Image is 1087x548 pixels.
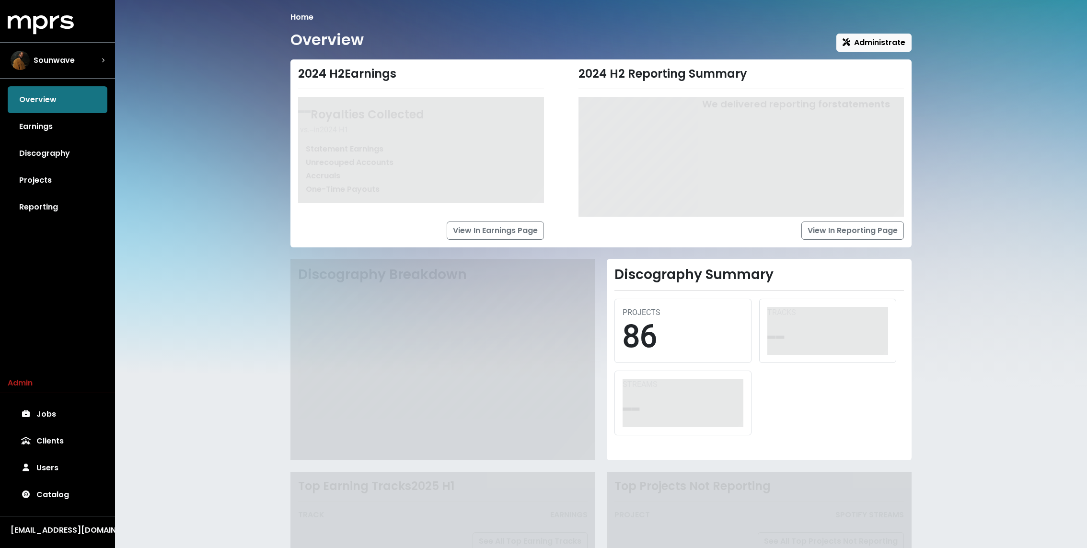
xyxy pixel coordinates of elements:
[623,307,743,318] div: PROJECTS
[8,194,107,221] a: Reporting
[8,455,107,481] a: Users
[836,34,912,52] button: Administrate
[8,524,107,536] button: [EMAIL_ADDRESS][DOMAIN_NAME]
[298,67,544,81] div: 2024 H2 Earnings
[8,481,107,508] a: Catalog
[8,167,107,194] a: Projects
[843,37,905,48] span: Administrate
[447,222,544,240] a: View In Earnings Page
[578,67,904,81] div: 2024 H2 Reporting Summary
[8,401,107,428] a: Jobs
[614,267,904,283] h2: Discography Summary
[290,31,364,49] h1: Overview
[623,318,743,355] div: 86
[8,140,107,167] a: Discography
[801,222,904,240] a: View In Reporting Page
[8,428,107,455] a: Clients
[290,12,313,23] li: Home
[34,55,75,66] span: Sounwave
[290,12,912,23] nav: breadcrumb
[8,113,107,140] a: Earnings
[8,19,74,30] a: mprs logo
[11,51,30,70] img: The selected account / producer
[11,525,104,536] div: [EMAIL_ADDRESS][DOMAIN_NAME]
